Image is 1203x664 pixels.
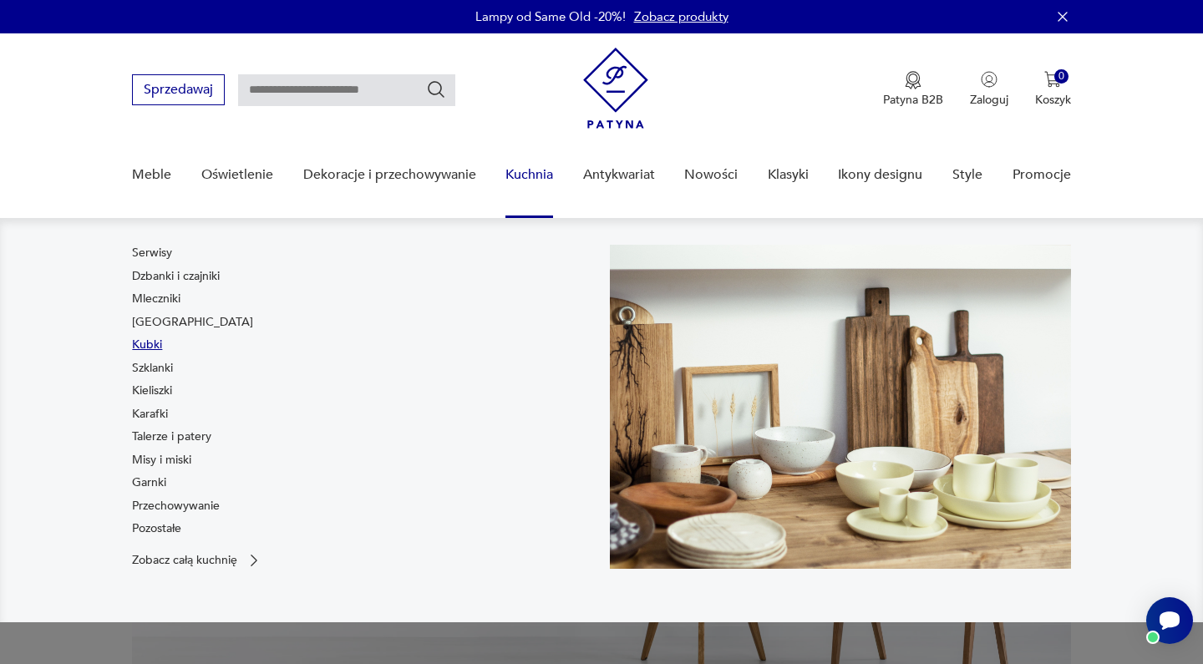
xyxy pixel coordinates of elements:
[883,71,943,108] a: Ikona medaluPatyna B2B
[132,498,220,514] a: Przechowywanie
[981,71,997,88] img: Ikonka użytkownika
[883,92,943,108] p: Patyna B2B
[1054,69,1068,84] div: 0
[132,552,262,569] a: Zobacz całą kuchnię
[426,79,446,99] button: Szukaj
[1146,597,1193,644] iframe: Smartsupp widget button
[132,245,172,261] a: Serwisy
[1035,92,1071,108] p: Koszyk
[201,143,273,207] a: Oświetlenie
[132,314,253,331] a: [GEOGRAPHIC_DATA]
[1035,71,1071,108] button: 0Koszyk
[1044,71,1061,88] img: Ikona koszyka
[583,48,648,129] img: Patyna - sklep z meblami i dekoracjami vintage
[132,555,237,565] p: Zobacz całą kuchnię
[952,143,982,207] a: Style
[768,143,809,207] a: Klasyki
[132,268,220,285] a: Dzbanki i czajniki
[1013,143,1071,207] a: Promocje
[970,92,1008,108] p: Zaloguj
[905,71,921,89] img: Ikona medalu
[475,8,626,25] p: Lampy od Same Old -20%!
[610,245,1071,569] img: b2f6bfe4a34d2e674d92badc23dc4074.jpg
[303,143,476,207] a: Dekoracje i przechowywanie
[970,71,1008,108] button: Zaloguj
[132,428,211,445] a: Talerze i patery
[883,71,943,108] button: Patyna B2B
[132,74,225,105] button: Sprzedawaj
[132,291,180,307] a: Mleczniki
[684,143,738,207] a: Nowości
[838,143,922,207] a: Ikony designu
[505,143,553,207] a: Kuchnia
[132,143,171,207] a: Meble
[583,143,655,207] a: Antykwariat
[132,360,173,377] a: Szklanki
[132,383,172,399] a: Kieliszki
[132,474,166,491] a: Garnki
[634,8,728,25] a: Zobacz produkty
[132,520,181,537] a: Pozostałe
[132,337,162,353] a: Kubki
[132,85,225,97] a: Sprzedawaj
[132,406,168,423] a: Karafki
[132,452,191,469] a: Misy i miski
